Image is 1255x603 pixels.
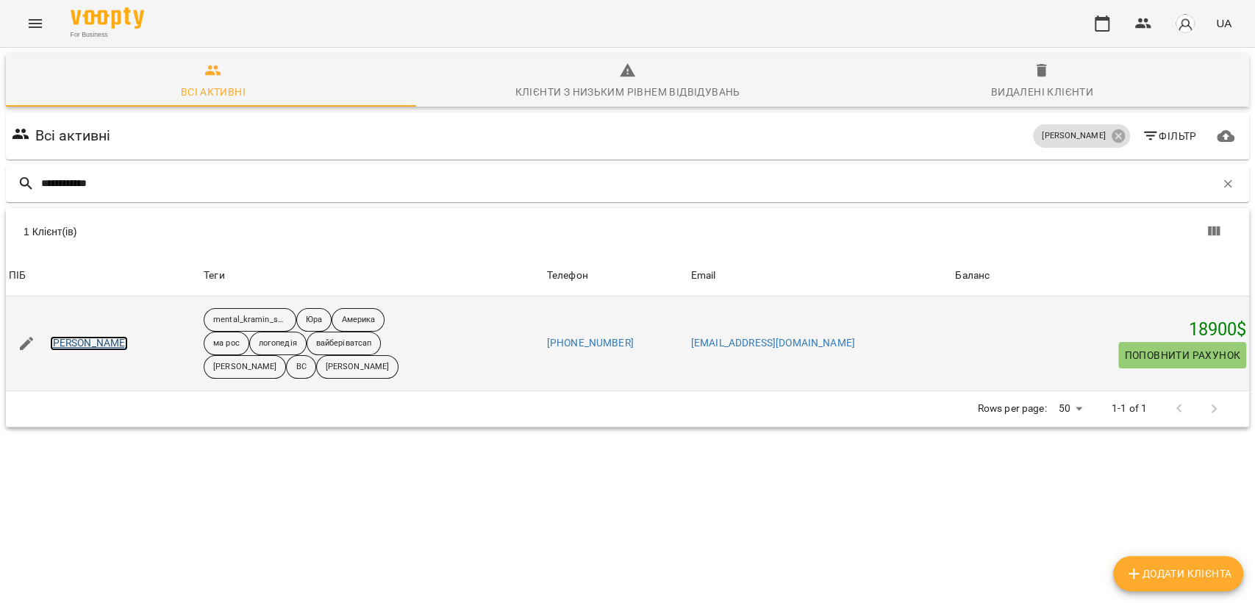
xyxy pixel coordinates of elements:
[71,7,144,29] img: Voopty Logo
[204,267,541,285] div: Теги
[1112,402,1147,416] p: 1-1 of 1
[1118,342,1246,368] button: Поповнити рахунок
[991,83,1093,101] div: Видалені клієнти
[955,267,990,285] div: Sort
[326,361,389,374] p: [PERSON_NAME]
[18,6,53,41] button: Menu
[1136,123,1203,149] button: Фільтр
[296,361,306,374] p: ВС
[547,267,685,285] span: Телефон
[1042,130,1105,143] p: [PERSON_NAME]
[1124,346,1240,364] span: Поповнити рахунок
[955,267,1246,285] span: Баланс
[1210,10,1237,37] button: UA
[50,336,129,351] a: [PERSON_NAME]
[306,314,322,327] p: Юра
[9,267,26,285] div: ПІБ
[35,124,111,147] h6: Всі активні
[332,308,385,332] div: Америка
[547,267,588,285] div: Sort
[691,267,716,285] div: Email
[286,355,315,379] div: ВС
[547,267,588,285] div: Телефон
[6,208,1249,255] div: Table Toolbar
[71,30,144,40] span: For Business
[515,83,740,101] div: Клієнти з низьким рівнем відвідувань
[1033,124,1129,148] div: [PERSON_NAME]
[213,361,276,374] p: [PERSON_NAME]
[955,318,1246,341] h5: 18900 $
[213,338,240,350] p: ма рос
[316,338,371,350] p: вайберіватсап
[1142,127,1197,145] span: Фільтр
[259,338,297,350] p: логопедія
[204,332,249,355] div: ма рос
[181,83,246,101] div: Всі активні
[296,308,332,332] div: Юра
[1052,398,1087,419] div: 50
[955,267,990,285] div: Баланс
[213,314,287,327] p: mental_kramin_short
[691,267,949,285] span: Email
[691,337,855,349] a: [EMAIL_ADDRESS][DOMAIN_NAME]
[24,224,637,239] div: 1 Клієнт(ів)
[691,267,716,285] div: Sort
[204,308,296,332] div: mental_kramin_short
[1196,214,1231,249] button: Показати колонки
[1216,15,1231,31] span: UA
[9,267,198,285] span: ПІБ
[9,267,26,285] div: Sort
[1175,13,1195,34] img: avatar_s.png
[341,314,375,327] p: Америка
[204,355,286,379] div: [PERSON_NAME]
[977,402,1046,416] p: Rows per page:
[249,332,307,355] div: логопедія
[316,355,398,379] div: [PERSON_NAME]
[547,337,634,349] a: [PHONE_NUMBER]
[307,332,381,355] div: вайберіватсап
